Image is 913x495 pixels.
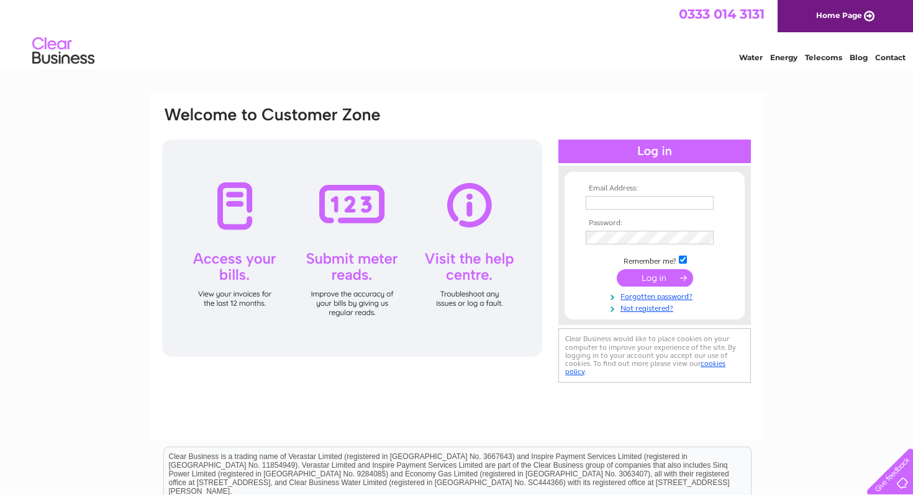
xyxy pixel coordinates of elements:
[739,53,763,62] a: Water
[583,219,727,228] th: Password:
[32,32,95,70] img: logo.png
[558,328,751,382] div: Clear Business would like to place cookies on your computer to improve your experience of the sit...
[586,301,727,313] a: Not registered?
[875,53,906,62] a: Contact
[850,53,868,62] a: Blog
[805,53,842,62] a: Telecoms
[164,7,751,60] div: Clear Business is a trading name of Verastar Limited (registered in [GEOGRAPHIC_DATA] No. 3667643...
[583,254,727,266] td: Remember me?
[679,6,765,22] a: 0333 014 3131
[586,290,727,301] a: Forgotten password?
[565,359,725,376] a: cookies policy
[583,184,727,193] th: Email Address:
[770,53,797,62] a: Energy
[617,269,693,287] input: Submit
